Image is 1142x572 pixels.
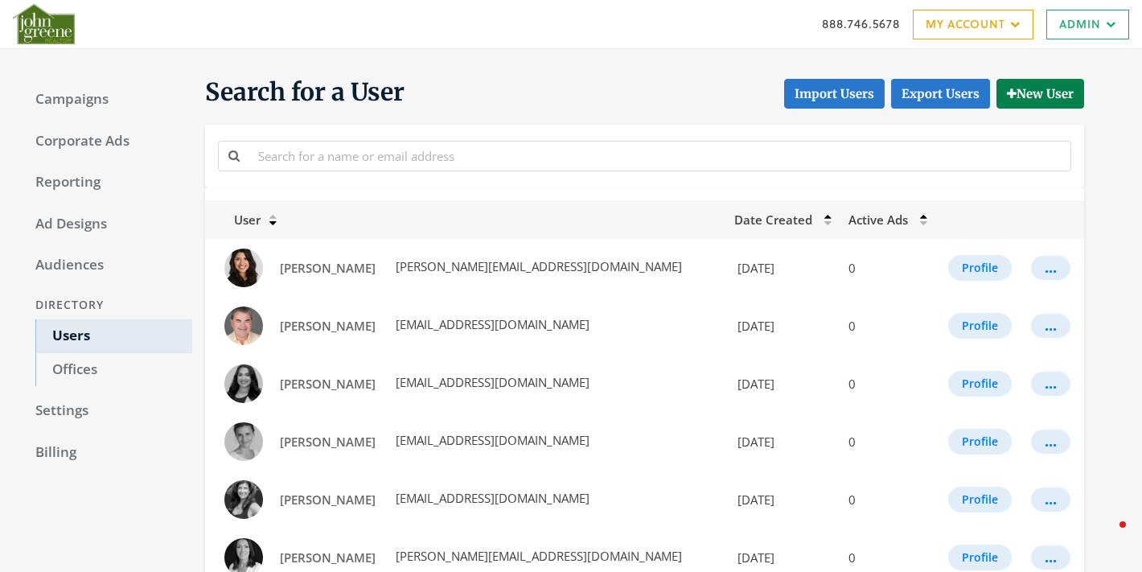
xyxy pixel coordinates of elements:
[848,212,908,228] span: Active Ads
[280,260,376,276] span: [PERSON_NAME]
[725,413,839,471] td: [DATE]
[1046,10,1129,39] a: Admin
[392,258,682,274] span: [PERSON_NAME][EMAIL_ADDRESS][DOMAIN_NAME]
[1031,430,1070,454] button: ...
[224,364,263,403] img: Alejandra Barrios profile
[1045,499,1057,500] div: ...
[269,427,386,457] a: [PERSON_NAME]
[35,353,192,387] a: Offices
[996,79,1084,109] button: New User
[19,83,192,117] a: Campaigns
[948,429,1012,455] button: Profile
[734,212,812,228] span: Date Created
[249,141,1071,171] input: Search for a name or email address
[784,79,885,109] button: Import Users
[1045,383,1057,385] div: ...
[839,413,933,471] td: 0
[269,311,386,341] a: [PERSON_NAME]
[725,355,839,413] td: [DATE]
[1031,488,1070,512] button: ...
[839,355,933,413] td: 0
[19,249,192,282] a: Audiences
[19,394,192,428] a: Settings
[725,471,839,529] td: [DATE]
[280,492,376,508] span: [PERSON_NAME]
[392,548,682,564] span: [PERSON_NAME][EMAIL_ADDRESS][DOMAIN_NAME]
[269,253,386,283] a: [PERSON_NAME]
[948,371,1012,397] button: Profile
[224,422,263,461] img: Alice Martsinkovsky profile
[839,471,933,529] td: 0
[280,549,376,566] span: [PERSON_NAME]
[1031,314,1070,338] button: ...
[215,212,261,228] span: User
[269,369,386,399] a: [PERSON_NAME]
[948,487,1012,512] button: Profile
[280,434,376,450] span: [PERSON_NAME]
[1045,325,1057,327] div: ...
[19,125,192,158] a: Corporate Ads
[913,10,1033,39] a: My Account
[891,79,990,109] a: Export Users
[725,297,839,355] td: [DATE]
[13,4,75,44] img: Adwerx
[224,480,263,519] img: Alyson Yates profile
[1031,372,1070,396] button: ...
[269,485,386,515] a: [PERSON_NAME]
[19,290,192,320] div: Directory
[1087,517,1126,556] iframe: Intercom live chat
[392,374,589,390] span: [EMAIL_ADDRESS][DOMAIN_NAME]
[839,297,933,355] td: 0
[725,239,839,297] td: [DATE]
[1045,441,1057,442] div: ...
[228,150,240,162] i: Search for a name or email address
[392,316,589,332] span: [EMAIL_ADDRESS][DOMAIN_NAME]
[19,436,192,470] a: Billing
[948,313,1012,339] button: Profile
[392,432,589,448] span: [EMAIL_ADDRESS][DOMAIN_NAME]
[822,15,900,32] a: 888.746.5678
[1045,267,1057,269] div: ...
[205,76,405,109] span: Search for a User
[392,490,589,506] span: [EMAIL_ADDRESS][DOMAIN_NAME]
[1031,256,1070,280] button: ...
[280,376,376,392] span: [PERSON_NAME]
[1031,545,1070,570] button: ...
[839,239,933,297] td: 0
[948,545,1012,570] button: Profile
[35,319,192,353] a: Users
[1045,557,1057,558] div: ...
[19,166,192,200] a: Reporting
[948,255,1012,281] button: Profile
[19,208,192,241] a: Ad Designs
[224,307,263,345] img: Alan Lennon profile
[280,318,376,334] span: [PERSON_NAME]
[224,249,263,287] img: Adriana Hernandez profile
